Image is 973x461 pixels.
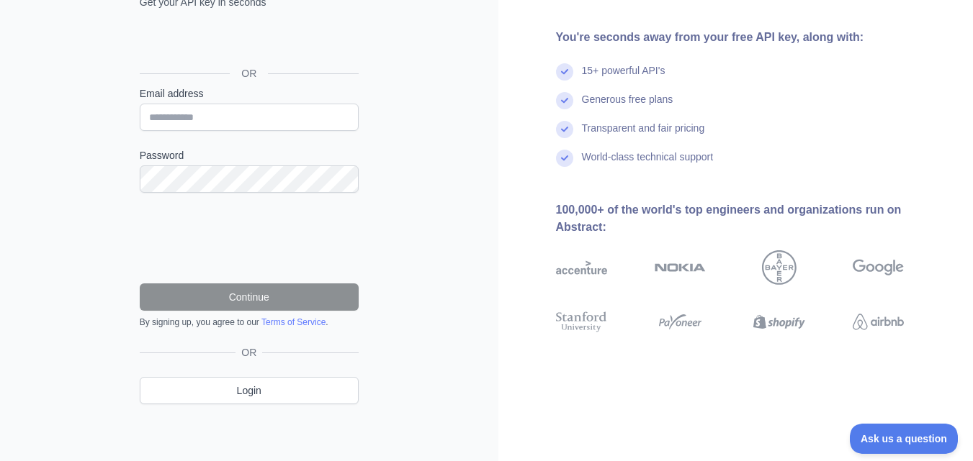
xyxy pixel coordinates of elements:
[556,121,573,138] img: check mark
[853,250,904,285] img: google
[133,25,363,57] iframe: Sign in with Google Button
[140,148,359,163] label: Password
[556,92,573,109] img: check mark
[582,121,705,150] div: Transparent and fair pricing
[582,150,714,178] div: World-class technical support
[556,250,607,285] img: accenture
[236,345,262,360] span: OR
[556,63,573,81] img: check mark
[556,29,951,46] div: You're seconds away from your free API key, along with:
[140,86,359,101] label: Email address
[655,250,706,285] img: nokia
[261,317,326,327] a: Terms of Service
[582,63,665,92] div: 15+ powerful API's
[230,66,268,81] span: OR
[556,309,607,335] img: stanford university
[850,424,959,454] iframe: Toggle Customer Support
[140,210,359,266] iframe: reCAPTCHA
[853,309,904,335] img: airbnb
[655,309,706,335] img: payoneer
[762,250,797,285] img: bayer
[753,309,804,335] img: shopify
[582,92,673,121] div: Generous free plans
[556,201,951,236] div: 100,000+ of the world's top engineers and organizations run on Abstract:
[140,283,359,311] button: Continue
[140,316,359,328] div: By signing up, you agree to our .
[140,377,359,404] a: Login
[556,150,573,167] img: check mark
